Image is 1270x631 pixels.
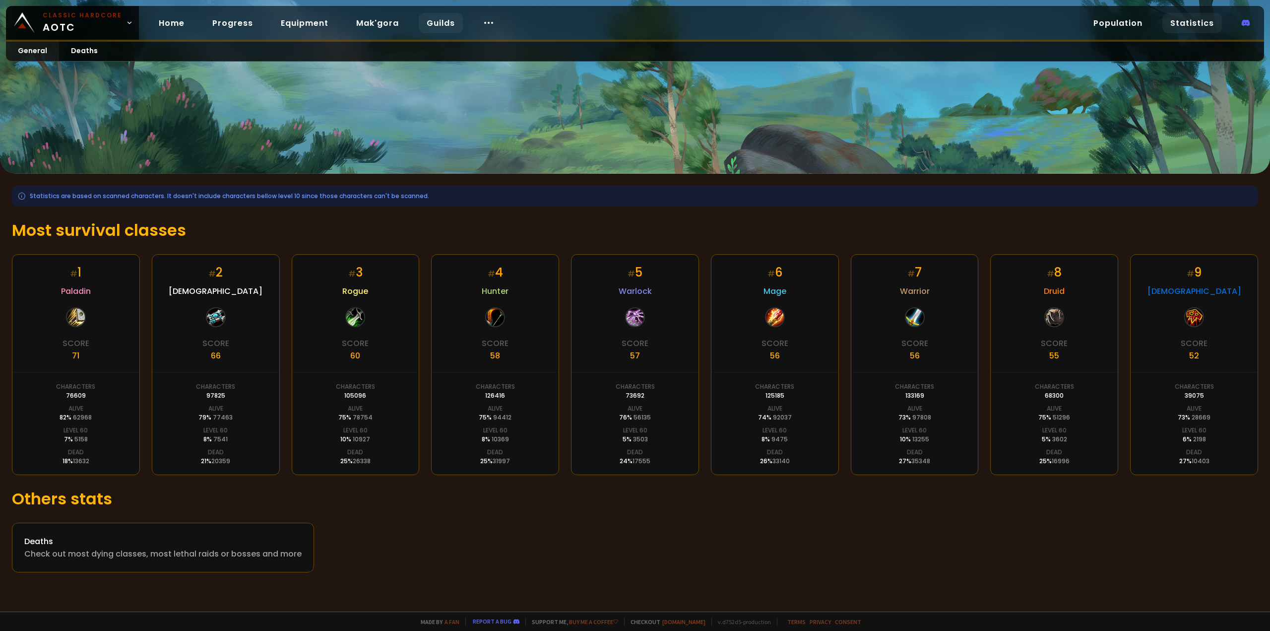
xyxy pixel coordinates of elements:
div: Characters [56,382,95,391]
div: 5 % [623,435,648,444]
div: 133169 [905,391,924,400]
div: Dead [627,448,643,457]
a: Guilds [419,13,463,33]
div: 25 % [340,457,371,466]
div: 57 [630,350,640,362]
a: a fan [444,618,459,626]
span: 7541 [213,435,228,443]
div: Score [482,337,508,350]
div: Alive [208,404,223,413]
span: 3602 [1052,435,1067,443]
div: 8 % [762,435,788,444]
div: 66 [211,350,221,362]
div: Dead [767,448,783,457]
span: Warrior [900,285,930,297]
span: Rogue [342,285,368,297]
a: Mak'gora [348,13,407,33]
span: AOTC [43,11,122,35]
div: 82 % [60,413,92,422]
div: Alive [1047,404,1062,413]
span: 10369 [492,435,509,443]
div: Level 60 [343,426,368,435]
div: Characters [336,382,375,391]
div: 26 % [760,457,790,466]
span: 31997 [493,457,510,465]
span: 17555 [633,457,650,465]
div: Characters [755,382,794,391]
span: Druid [1044,285,1065,297]
span: 56135 [634,413,651,421]
small: # [208,268,216,280]
a: Progress [204,13,261,33]
div: Level 60 [203,426,228,435]
div: Level 60 [1182,426,1206,435]
div: 126416 [485,391,505,400]
a: [DOMAIN_NAME] [662,618,705,626]
div: Characters [1035,382,1074,391]
a: Report a bug [473,618,511,625]
div: 1 [70,264,81,281]
div: 125185 [765,391,784,400]
div: Score [63,337,89,350]
div: Score [622,337,648,350]
div: Level 60 [63,426,88,435]
small: # [907,268,915,280]
div: 60 [350,350,360,362]
div: Characters [1175,382,1214,391]
small: # [628,268,635,280]
a: Home [151,13,192,33]
div: 2 [208,264,223,281]
div: Level 60 [1042,426,1067,435]
span: 97808 [912,413,931,421]
span: 13632 [73,457,89,465]
span: Paladin [61,285,91,297]
div: Alive [488,404,503,413]
div: 68300 [1045,391,1064,400]
div: Alive [767,404,782,413]
small: Classic Hardcore [43,11,122,20]
div: Level 60 [483,426,508,435]
span: 35348 [911,457,930,465]
a: Equipment [273,13,336,33]
div: 8 [1047,264,1062,281]
div: Dead [907,448,923,457]
div: 75 % [479,413,511,422]
div: Alive [907,404,922,413]
div: 39075 [1185,391,1204,400]
a: Terms [787,618,806,626]
div: 105096 [344,391,366,400]
h1: Others stats [12,487,1258,511]
span: Made by [415,618,459,626]
div: Characters [196,382,235,391]
span: [DEMOGRAPHIC_DATA] [169,285,262,297]
div: 74 % [758,413,792,422]
div: Dead [1046,448,1062,457]
div: 6 [767,264,782,281]
span: Checkout [624,618,705,626]
div: 27 % [1179,457,1209,466]
div: Score [762,337,788,350]
a: Deaths [59,42,110,61]
div: 8 % [482,435,509,444]
span: 33140 [772,457,790,465]
div: 3 [348,264,363,281]
div: 10 % [340,435,370,444]
span: 13255 [912,435,929,443]
span: 94412 [493,413,511,421]
span: 51296 [1053,413,1070,421]
small: # [1187,268,1194,280]
span: Mage [763,285,786,297]
span: v. d752d5 - production [711,618,771,626]
small: # [1047,268,1054,280]
div: 10 % [900,435,929,444]
a: Consent [835,618,861,626]
div: 73692 [626,391,644,400]
div: 76609 [66,391,86,400]
div: Level 60 [762,426,787,435]
div: Check out most dying classes, most lethal raids or bosses and more [24,548,302,560]
small: # [70,268,77,280]
div: Level 60 [623,426,647,435]
div: 79 % [198,413,233,422]
div: 27 % [899,457,930,466]
div: Statistics are based on scanned characters. It doesn't include characters bellow level 10 since t... [12,186,1258,207]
